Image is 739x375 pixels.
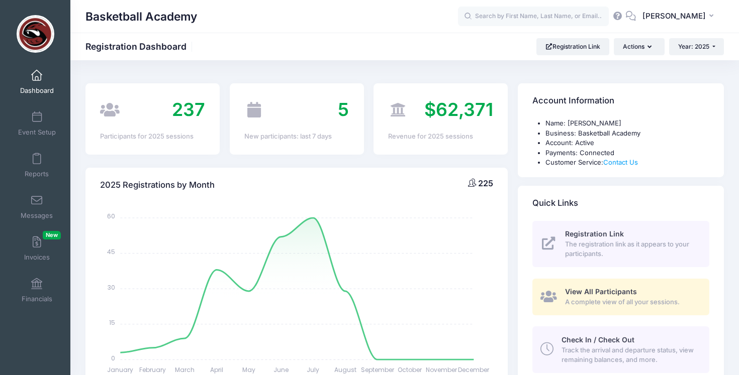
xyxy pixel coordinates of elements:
[565,239,698,259] span: The registration link as it appears to your participants.
[108,365,134,374] tspan: January
[669,38,724,55] button: Year: 2025
[108,247,116,256] tspan: 45
[388,132,493,142] div: Revenue for 2025 sessions
[478,178,493,188] span: 225
[22,295,52,303] span: Financials
[565,287,637,296] span: View All Participants
[210,365,223,374] tspan: April
[13,148,61,183] a: Reports
[85,5,197,28] h1: Basketball Academy
[13,64,61,99] a: Dashboard
[139,365,166,374] tspan: February
[21,211,53,220] span: Messages
[100,132,205,142] div: Participants for 2025 sessions
[545,158,709,168] li: Customer Service:
[17,15,54,53] img: Basketball Academy
[307,365,320,374] tspan: July
[426,365,458,374] tspan: November
[678,43,709,50] span: Year: 2025
[273,365,289,374] tspan: June
[108,212,116,220] tspan: 60
[13,106,61,141] a: Event Setup
[20,86,54,95] span: Dashboard
[532,279,709,315] a: View All Participants A complete view of all your sessions.
[18,128,56,137] span: Event Setup
[112,353,116,362] tspan: 0
[334,365,356,374] tspan: August
[424,98,493,120] span: $62,371
[100,171,215,199] h4: 2025 Registrations by Month
[85,41,195,52] h1: Registration Dashboard
[24,253,50,262] span: Invoices
[565,297,698,307] span: A complete view of all your sessions.
[636,5,724,28] button: [PERSON_NAME]
[172,98,205,120] span: 237
[536,38,609,55] a: Registration Link
[565,229,624,238] span: Registration Link
[25,170,49,178] span: Reports
[458,7,609,27] input: Search by First Name, Last Name, or Email...
[562,345,698,365] span: Track the arrival and departure status, view remaining balances, and more.
[532,221,709,267] a: Registration Link The registration link as it appears to your participants.
[603,158,638,166] a: Contact Us
[562,335,634,344] span: Check In / Check Out
[175,365,195,374] tspan: March
[545,148,709,158] li: Payments: Connected
[13,231,61,266] a: InvoicesNew
[244,132,349,142] div: New participants: last 7 days
[110,318,116,327] tspan: 15
[13,273,61,308] a: Financials
[458,365,490,374] tspan: December
[398,365,422,374] tspan: October
[545,129,709,139] li: Business: Basketball Academy
[361,365,395,374] tspan: September
[13,189,61,224] a: Messages
[532,326,709,372] a: Check In / Check Out Track the arrival and departure status, view remaining balances, and more.
[642,11,706,22] span: [PERSON_NAME]
[108,283,116,291] tspan: 30
[242,365,255,374] tspan: May
[545,138,709,148] li: Account: Active
[532,87,614,115] h4: Account Information
[545,118,709,129] li: Name: [PERSON_NAME]
[338,98,349,120] span: 5
[532,189,578,217] h4: Quick Links
[43,231,61,239] span: New
[614,38,664,55] button: Actions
